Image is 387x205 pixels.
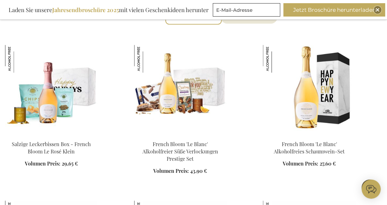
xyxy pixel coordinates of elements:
form: marketing offers and promotions [213,3,282,18]
span: 43,90 € [190,167,207,174]
button: Jetzt Broschüre herunterladen [283,3,385,17]
img: French Bloom 'Le Blanc' Alkoholfreies Schaumwein-Set [263,45,291,73]
a: French Bloom 'Le Blanc' non-alcoholic Sparkling Sweet Temptations Prestige Set French Bloom 'Le B... [134,133,226,139]
a: French Bloom 'Le Blanc' non-alcoholic Sparkling Set French Bloom 'Le Blanc' Alkoholfreies Schaumw... [263,133,355,139]
span: Volumen Preis: [153,167,189,174]
img: Salzige Leckerbissen Box - French Bloom Le Rosé Klein [5,45,97,134]
div: Close [374,6,381,14]
div: Laden Sie unsere mit vielen Geschenkideen herunter [6,3,211,17]
a: Volumen Preis: 43,90 € [153,167,207,175]
a: Salty Treats Box - French Bloom Le Rose Small Salzige Leckerbissen Box - French Bloom Le Rosé Klein [5,133,97,139]
span: Volumen Preis: [283,160,318,167]
img: Salzige Leckerbissen Box - French Bloom Le Rosé Klein [5,45,33,73]
a: French Bloom 'Le Blanc' Alkoholfreies Schaumwein-Set [274,141,345,155]
iframe: belco-activator-frame [362,180,381,199]
img: Close [376,8,379,12]
b: Jahresendbroschüre 2025 [52,6,119,14]
img: French Bloom 'Le Blanc' Alkoholfreier Süße Verlockungen Prestige Set [134,45,162,73]
img: French Bloom 'Le Blanc' non-alcoholic Sparkling Sweet Temptations Prestige Set [134,45,226,134]
a: Volumen Preis: 27,60 € [283,160,336,167]
a: French Bloom 'Le Blanc' Alkoholfreier Süße Verlockungen Prestige Set [142,141,218,162]
img: French Bloom 'Le Blanc' non-alcoholic Sparkling Set [263,45,355,134]
span: 27,60 € [320,160,336,167]
input: E-Mail-Adresse [213,3,280,17]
